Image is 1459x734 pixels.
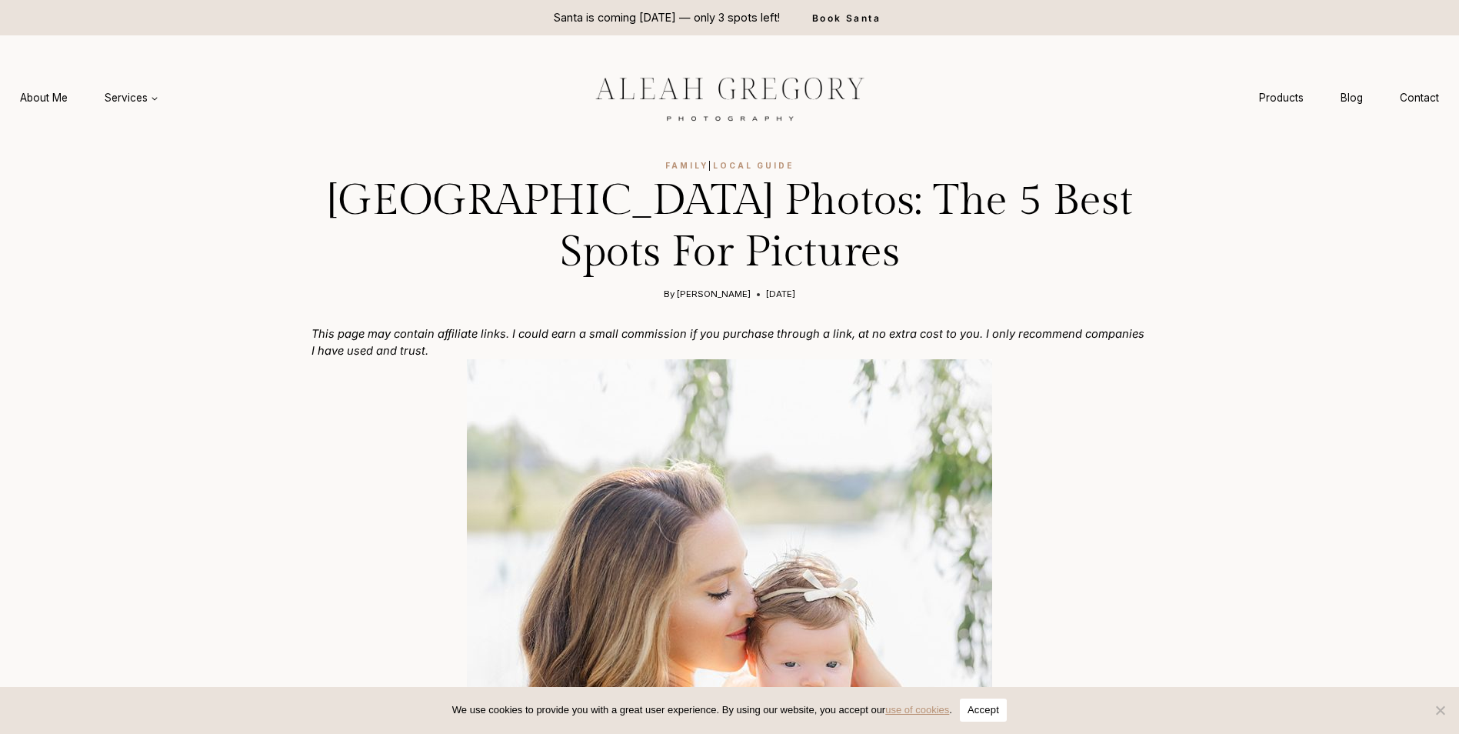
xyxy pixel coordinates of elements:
time: [DATE] [766,288,795,301]
img: aleah gregory logo [557,65,903,130]
span: By [664,288,675,301]
a: Blog [1322,84,1381,112]
span: No [1432,702,1447,718]
h1: [GEOGRAPHIC_DATA] Photos: The 5 Best Spots for Pictures [311,175,1148,279]
nav: Secondary [1241,84,1457,112]
a: Products [1241,84,1322,112]
a: Services [86,84,177,112]
p: Santa is coming [DATE] — only 3 spots left! [554,9,780,26]
em: This page may contain affiliate links. I could earn a small commission if you purchase through a ... [311,327,1144,358]
a: Family [665,161,708,170]
a: Local Guide [713,161,794,170]
span: We use cookies to provide you with a great user experience. By using our website, you accept our . [452,702,952,718]
a: About Me [2,84,86,112]
button: Accept [960,699,1007,722]
a: [PERSON_NAME] [677,289,751,299]
a: Contact [1381,84,1457,112]
span: Services [105,90,158,105]
a: use of cookies [885,704,949,716]
nav: Primary [2,84,177,112]
span: | [665,161,794,170]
